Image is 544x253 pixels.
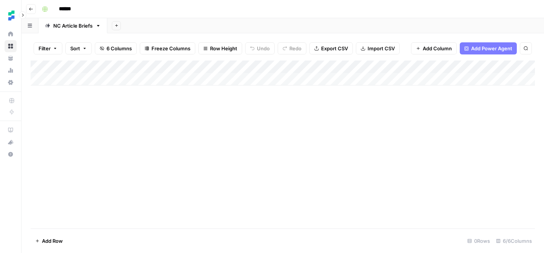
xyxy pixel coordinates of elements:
[5,124,17,136] a: AirOps Academy
[289,45,301,52] span: Redo
[5,52,17,64] a: Your Data
[42,237,63,245] span: Add Row
[95,42,137,54] button: 6 Columns
[245,42,275,54] button: Undo
[471,45,512,52] span: Add Power Agent
[257,45,270,52] span: Undo
[39,18,107,33] a: NC Article Briefs
[5,6,17,25] button: Workspace: Ten Speed
[5,137,16,148] div: What's new?
[53,22,93,29] div: NC Article Briefs
[31,235,67,247] button: Add Row
[198,42,242,54] button: Row Height
[411,42,457,54] button: Add Column
[65,42,92,54] button: Sort
[5,40,17,52] a: Browse
[107,45,132,52] span: 6 Columns
[70,45,80,52] span: Sort
[356,42,400,54] button: Import CSV
[493,235,535,247] div: 6/6 Columns
[5,76,17,88] a: Settings
[5,9,18,22] img: Ten Speed Logo
[278,42,306,54] button: Redo
[5,28,17,40] a: Home
[5,148,17,160] button: Help + Support
[368,45,395,52] span: Import CSV
[140,42,195,54] button: Freeze Columns
[309,42,353,54] button: Export CSV
[210,45,237,52] span: Row Height
[151,45,190,52] span: Freeze Columns
[39,45,51,52] span: Filter
[34,42,62,54] button: Filter
[464,235,493,247] div: 0 Rows
[321,45,348,52] span: Export CSV
[460,42,517,54] button: Add Power Agent
[423,45,452,52] span: Add Column
[5,64,17,76] a: Usage
[5,136,17,148] button: What's new?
